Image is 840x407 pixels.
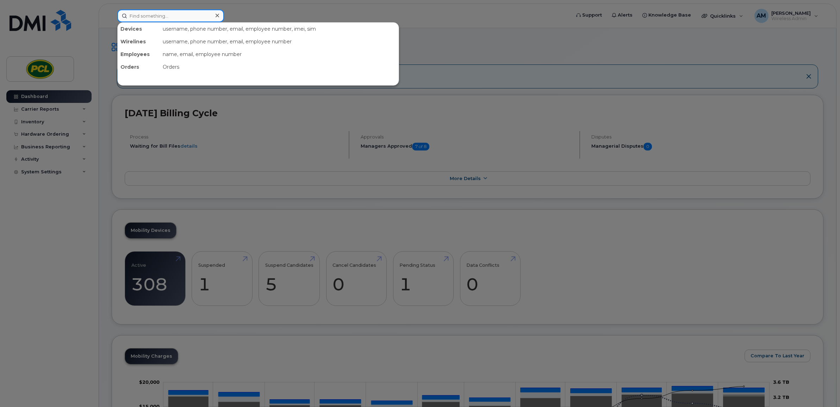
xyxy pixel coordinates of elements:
div: Employees [118,48,160,61]
div: username, phone number, email, employee number, imei, sim [160,23,399,35]
div: username, phone number, email, employee number [160,35,399,48]
div: Orders [160,61,399,73]
div: name, email, employee number [160,48,399,61]
div: Wirelines [118,35,160,48]
div: Devices [118,23,160,35]
div: Orders [118,61,160,73]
